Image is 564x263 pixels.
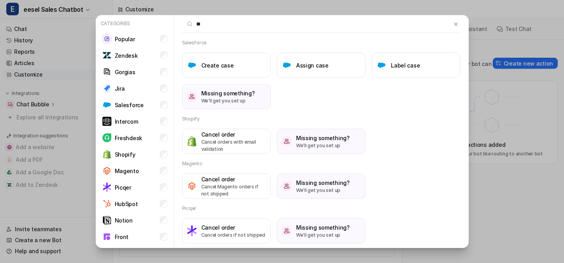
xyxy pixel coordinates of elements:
h3: Create case [201,61,234,69]
p: Intercom [115,117,138,126]
h2: Picqer [182,205,197,212]
button: /missing-somethingMissing something?We'll get you set up [277,174,365,199]
p: Front [115,233,129,241]
h3: Cancel order [201,130,266,139]
p: HubSpot [115,200,138,208]
h3: Cancel order [201,175,266,183]
button: Assign caseAssign case [277,53,365,78]
p: We'll get you set up [201,97,255,104]
button: /missing-somethingMissing something?We'll get you set up [182,84,271,109]
h2: Salesforce [182,39,207,46]
button: /missing-somethingMissing something?We'll get you set up [277,129,365,154]
img: /missing-something [187,92,197,101]
button: Cancel orderCancel orderCancel orders if not shipped [182,218,271,243]
p: Salesforce [115,101,144,109]
h3: Missing something? [296,134,350,142]
p: Categories [99,18,171,29]
p: Magento [115,167,139,175]
p: Popular [115,35,135,43]
h3: Missing something? [296,223,350,232]
p: We'll get you set up [296,187,350,194]
h2: Shopify [182,115,200,122]
p: We'll get you set up [296,232,350,239]
button: Cancel orderCancel orderCancel orders with email validation [182,129,271,154]
img: /missing-something [282,137,291,146]
button: /missing-somethingMissing something?We'll get you set up [277,218,365,243]
img: Cancel order [187,136,197,146]
p: Cancel orders with email validation [201,139,266,153]
p: Cancel Magento orders if not shipped [201,183,266,197]
p: Gorgias [115,68,136,76]
p: Zendesk [115,51,138,60]
h3: Label case [391,61,420,69]
button: Label caseLabel case [372,53,460,78]
p: Notion [115,216,133,225]
img: Label case [377,60,386,70]
h3: Assign case [296,61,329,69]
img: Create case [187,60,197,70]
img: Cancel order [187,225,197,236]
p: We'll get you set up [296,142,350,149]
h3: Cancel order [201,223,265,232]
p: Cancel orders if not shipped [201,232,265,239]
p: Picqer [115,183,131,192]
img: Assign case [282,60,291,70]
h3: Missing something? [201,89,255,97]
p: Freshdesk [115,134,142,142]
button: Cancel orderCancel orderCancel Magento orders if not shipped [182,174,271,199]
p: Jira [115,84,125,93]
h3: Missing something? [296,179,350,187]
button: Create caseCreate case [182,53,271,78]
img: /missing-something [282,181,291,191]
p: Shopify [115,150,136,159]
h2: Magento [182,160,202,167]
img: Cancel order [187,181,197,191]
img: /missing-something [282,226,291,236]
